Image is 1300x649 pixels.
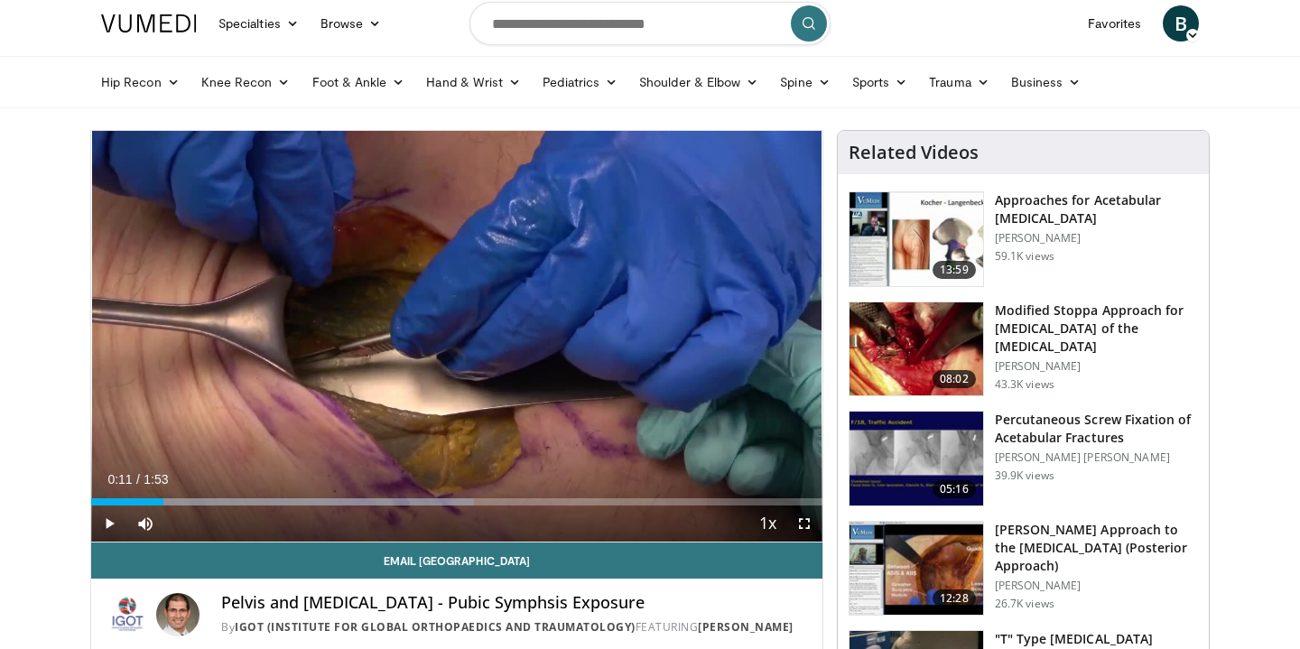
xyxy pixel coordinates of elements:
h4: Pelvis and [MEDICAL_DATA] - Pubic Symphsis Exposure [221,593,808,613]
a: 12:28 [PERSON_NAME] Approach to the [MEDICAL_DATA] (Posterior Approach) [PERSON_NAME] 26.7K views [849,521,1198,617]
a: [PERSON_NAME] [698,619,794,635]
p: 39.9K views [995,468,1054,483]
a: 05:16 Percutaneous Screw Fixation of Acetabular Fractures [PERSON_NAME] [PERSON_NAME] 39.9K views [849,411,1198,506]
a: Hand & Wrist [415,64,532,100]
span: 08:02 [933,370,976,388]
button: Play [91,505,127,542]
span: / [136,472,140,487]
div: Progress Bar [91,498,822,505]
img: f3295678-8bed-4037-ac70-87846832ee0b.150x105_q85_crop-smart_upscale.jpg [850,302,983,396]
span: 0:11 [107,472,132,487]
a: Foot & Ankle [302,64,416,100]
h3: Approaches for Acetabular [MEDICAL_DATA] [995,191,1198,227]
p: [PERSON_NAME] [PERSON_NAME] [995,450,1198,465]
a: Browse [310,5,393,42]
img: VuMedi Logo [101,14,197,32]
a: Hip Recon [90,64,190,100]
a: Business [1000,64,1092,100]
a: Pediatrics [532,64,628,100]
a: IGOT (Institute for Global Orthopaedics and Traumatology) [235,619,636,635]
a: Sports [841,64,919,100]
a: Favorites [1077,5,1152,42]
img: 289877_0000_1.png.150x105_q85_crop-smart_upscale.jpg [850,192,983,286]
input: Search topics, interventions [469,2,831,45]
img: Avatar [156,593,200,636]
span: 13:59 [933,261,976,279]
button: Fullscreen [786,505,822,542]
a: 08:02 Modified Stoppa Approach for [MEDICAL_DATA] of the [MEDICAL_DATA] [PERSON_NAME] 43.3K views [849,301,1198,397]
a: Email [GEOGRAPHIC_DATA] [91,542,822,579]
button: Mute [127,505,163,542]
button: Playback Rate [750,505,786,542]
p: [PERSON_NAME] [995,231,1198,246]
img: a7802dcb-a1f5-4745-8906-e9ce72290926.150x105_q85_crop-smart_upscale.jpg [850,522,983,616]
a: Shoulder & Elbow [628,64,769,100]
a: Trauma [918,64,1000,100]
h3: [PERSON_NAME] Approach to the [MEDICAL_DATA] (Posterior Approach) [995,521,1198,575]
p: [PERSON_NAME] [995,359,1198,374]
a: 13:59 Approaches for Acetabular [MEDICAL_DATA] [PERSON_NAME] 59.1K views [849,191,1198,287]
a: B [1163,5,1199,42]
h4: Related Videos [849,142,979,163]
p: 26.7K views [995,597,1054,611]
a: Spine [769,64,840,100]
div: By FEATURING [221,619,808,635]
a: Knee Recon [190,64,302,100]
span: 05:16 [933,480,976,498]
img: IGOT (Institute for Global Orthopaedics and Traumatology) [106,593,149,636]
span: 12:28 [933,589,976,607]
p: [PERSON_NAME] [995,579,1198,593]
h3: Modified Stoppa Approach for [MEDICAL_DATA] of the [MEDICAL_DATA] [995,301,1198,356]
h3: Percutaneous Screw Fixation of Acetabular Fractures [995,411,1198,447]
a: Specialties [208,5,310,42]
video-js: Video Player [91,131,822,542]
span: 1:53 [144,472,168,487]
p: 59.1K views [995,249,1054,264]
p: 43.3K views [995,377,1054,392]
img: 134112_0000_1.png.150x105_q85_crop-smart_upscale.jpg [850,412,983,505]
